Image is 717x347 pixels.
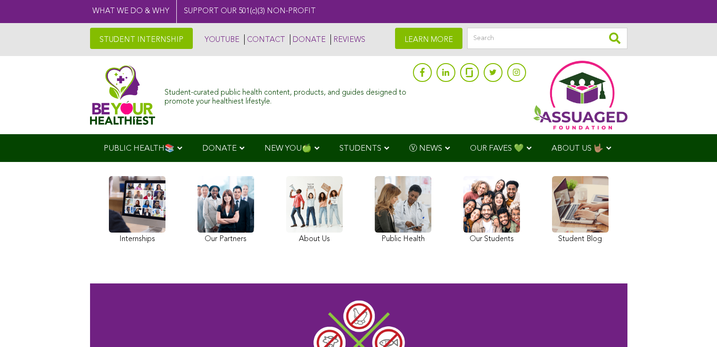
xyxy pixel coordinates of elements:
img: Assuaged [90,65,156,125]
a: REVIEWS [330,34,365,45]
span: Ⓥ NEWS [409,145,442,153]
a: STUDENT INTERNSHIP [90,28,193,49]
img: glassdoor [466,68,472,77]
a: DONATE [290,34,326,45]
span: DONATE [202,145,237,153]
span: PUBLIC HEALTH📚 [104,145,174,153]
span: ABOUT US 🤟🏽 [552,145,603,153]
iframe: Chat Widget [670,302,717,347]
a: YOUTUBE [202,34,239,45]
span: STUDENTS [339,145,381,153]
img: Assuaged App [533,61,627,129]
a: CONTACT [244,34,285,45]
input: Search [467,28,627,49]
a: LEARN MORE [395,28,462,49]
span: OUR FAVES 💚 [470,145,524,153]
div: Student-curated public health content, products, and guides designed to promote your healthiest l... [165,84,408,106]
span: NEW YOU🍏 [264,145,312,153]
div: Navigation Menu [90,134,627,162]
